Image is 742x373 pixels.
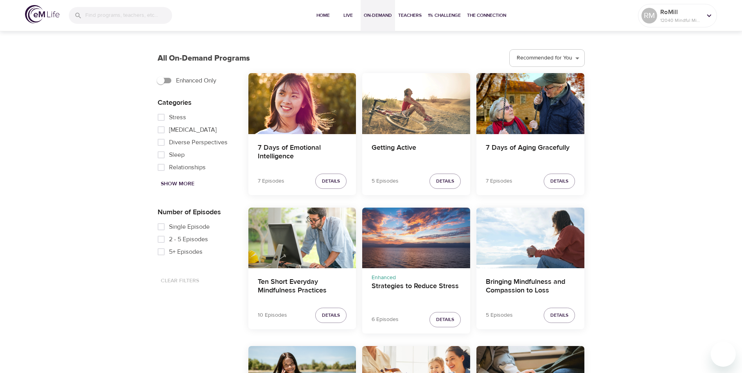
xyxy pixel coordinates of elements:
p: Categories [158,97,236,108]
input: Find programs, teachers, etc... [85,7,172,24]
iframe: Button to launch messaging window [711,342,736,367]
p: 7 Episodes [486,177,512,185]
span: Details [322,311,340,319]
span: Home [314,11,332,20]
button: Details [544,308,575,323]
span: 5+ Episodes [169,247,203,256]
span: 1% Challenge [428,11,461,20]
button: Bringing Mindfulness and Compassion to Loss [476,208,584,268]
h4: Strategies to Reduce Stress [372,282,461,301]
p: Number of Episodes [158,207,236,217]
span: Relationships [169,163,206,172]
button: Details [429,312,461,327]
h4: Ten Short Everyday Mindfulness Practices [258,278,347,296]
p: All On-Demand Programs [158,52,250,64]
p: 6 Episodes [372,316,399,324]
span: Details [436,316,454,324]
button: Show More [158,177,198,191]
span: Diverse Perspectives [169,138,228,147]
button: Getting Active [362,73,470,134]
span: Stress [169,113,186,122]
button: Strategies to Reduce Stress [362,208,470,268]
span: Enhanced Only [176,76,216,85]
span: Live [339,11,358,20]
p: 10 Episodes [258,311,287,319]
span: Details [550,177,568,185]
p: RoMill [660,7,702,17]
p: 5 Episodes [486,311,513,319]
h4: Getting Active [372,143,461,162]
img: logo [25,5,59,23]
button: Details [429,174,461,189]
h4: Bringing Mindfulness and Compassion to Loss [486,278,575,296]
p: 7 Episodes [258,177,284,185]
button: Details [315,308,347,323]
p: 5 Episodes [372,177,399,185]
span: Teachers [398,11,422,20]
p: 12040 Mindful Minutes [660,17,702,24]
span: Details [550,311,568,319]
button: Ten Short Everyday Mindfulness Practices [248,208,356,268]
span: [MEDICAL_DATA] [169,125,217,134]
h4: 7 Days of Aging Gracefully [486,143,575,162]
span: Details [322,177,340,185]
h4: 7 Days of Emotional Intelligence [258,143,347,162]
span: Show More [161,179,194,189]
span: 2 - 5 Episodes [169,235,208,244]
button: 7 Days of Emotional Intelligence [248,73,356,134]
span: Details [436,177,454,185]
span: Sleep [169,150,185,160]
span: Enhanced [372,274,396,281]
button: Details [544,174,575,189]
span: The Connection [467,11,506,20]
div: RM [641,8,657,23]
button: Details [315,174,347,189]
button: 7 Days of Aging Gracefully [476,73,584,134]
span: Single Episode [169,222,210,231]
span: On-Demand [364,11,392,20]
